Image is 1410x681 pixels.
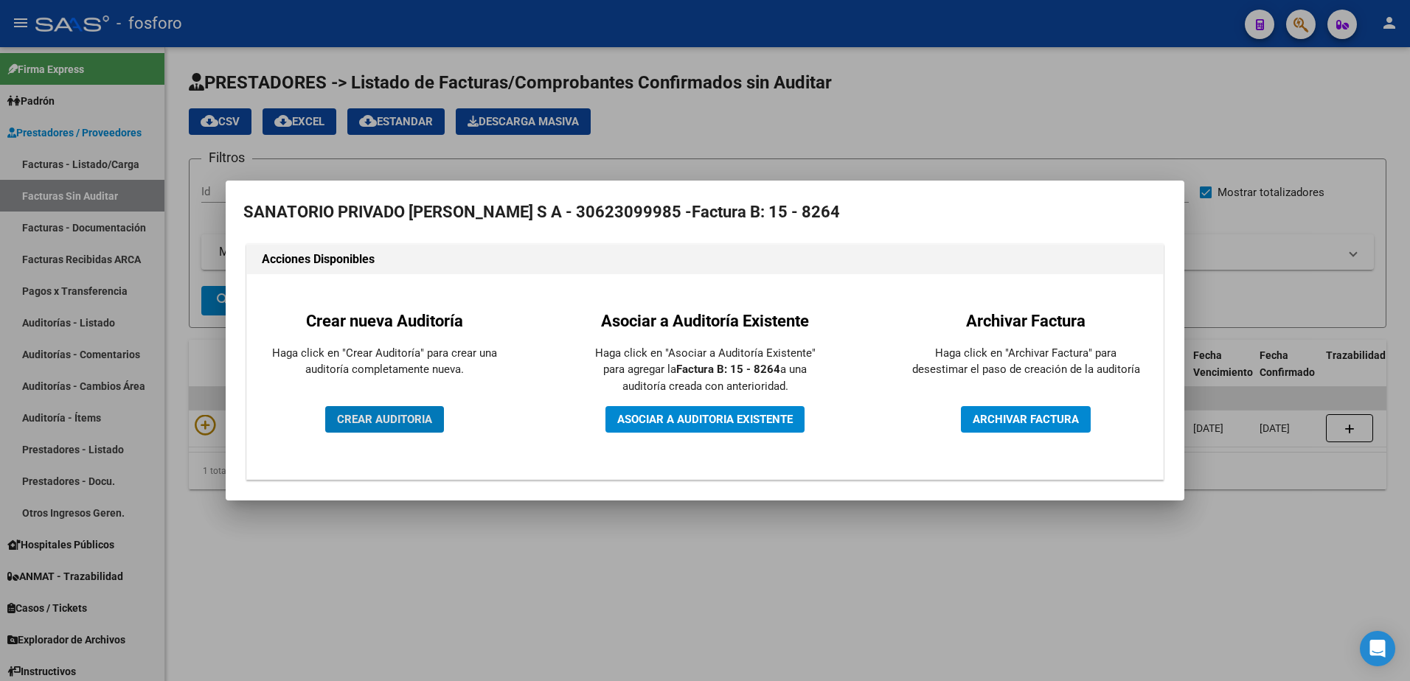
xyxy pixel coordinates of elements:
[325,406,444,433] button: CREAR AUDITORIA
[911,345,1140,378] p: Haga click en "Archivar Factura" para desestimar el paso de creación de la auditoría
[337,413,432,426] span: CREAR AUDITORIA
[692,203,840,221] strong: Factura B: 15 - 8264
[676,363,780,376] strong: Factura B: 15 - 8264
[591,345,819,395] p: Haga click en "Asociar a Auditoría Existente" para agregar la a una auditoría creada con anterior...
[270,309,499,333] h2: Crear nueva Auditoría
[617,413,793,426] span: ASOCIAR A AUDITORIA EXISTENTE
[243,198,1167,226] h2: SANATORIO PRIVADO [PERSON_NAME] S A - 30623099985 -
[605,406,805,433] button: ASOCIAR A AUDITORIA EXISTENTE
[591,309,819,333] h2: Asociar a Auditoría Existente
[961,406,1091,433] button: ARCHIVAR FACTURA
[1360,631,1395,666] div: Open Intercom Messenger
[973,413,1079,426] span: ARCHIVAR FACTURA
[262,251,1148,268] h1: Acciones Disponibles
[270,345,499,378] p: Haga click en "Crear Auditoría" para crear una auditoría completamente nueva.
[911,309,1140,333] h2: Archivar Factura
